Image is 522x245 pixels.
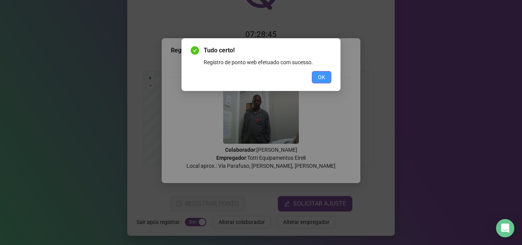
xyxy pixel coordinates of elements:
span: OK [318,73,325,81]
div: Open Intercom Messenger [496,219,514,237]
span: Tudo certo! [204,46,331,55]
button: OK [312,71,331,83]
span: check-circle [191,46,199,55]
div: Registro de ponto web efetuado com sucesso. [204,58,331,67]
